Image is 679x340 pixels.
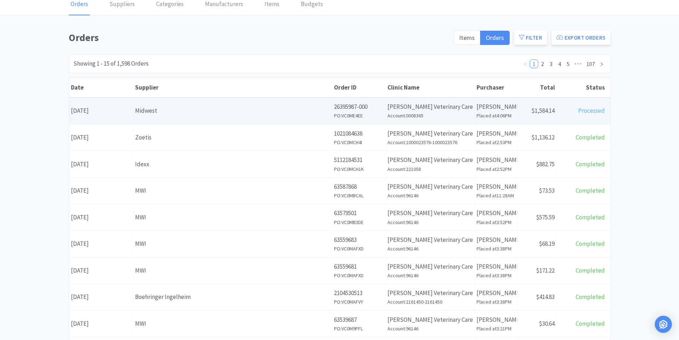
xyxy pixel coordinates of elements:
p: 63587868 [334,182,384,192]
span: $414.83 [536,293,555,301]
span: $68.19 [539,240,555,248]
div: Status [559,83,605,91]
p: [PERSON_NAME] Veterinary Care [387,262,473,272]
p: [PERSON_NAME] Veterinary Care [387,208,473,218]
button: Filter [514,31,547,45]
p: [PERSON_NAME] Veterinary Care [387,102,473,112]
a: 2 [539,60,546,68]
i: icon: left [523,62,528,66]
h6: PO: VC0MBCAL [334,192,384,199]
div: [DATE] [69,262,133,280]
p: 2104530513 [334,288,384,298]
h6: PO: VC0M9PFL [334,325,384,333]
div: [DATE] [69,288,133,306]
span: Orders [486,34,504,42]
span: Completed [576,160,605,168]
div: Date [71,83,132,91]
span: Completed [576,293,605,301]
p: 1021084638 [334,129,384,138]
h6: Placed at 2:52PM [477,165,515,173]
div: Clinic Name [387,83,473,91]
h6: PO: VC0MAFVY [334,298,384,306]
span: $1,584.14 [531,107,555,115]
p: [PERSON_NAME] [477,155,515,165]
h6: Placed at 3:21PM [477,325,515,333]
h6: Placed at 2:53PM [477,138,515,146]
div: Idexx [135,159,330,169]
div: Open Intercom Messenger [655,316,672,333]
span: Items [459,34,475,42]
h6: PO: VC0MCH1K [334,165,384,173]
p: 63559683 [334,235,384,245]
div: Supplier [135,83,330,91]
p: 63559681 [334,262,384,272]
div: MWI [135,213,330,222]
li: 2 [538,60,547,68]
div: MWI [135,319,330,329]
h6: Account: 96146 [387,245,473,253]
h6: PO: VC0MCH4I [334,138,384,146]
span: $171.22 [536,267,555,274]
div: Boehringer Ingelheim [135,292,330,302]
p: [PERSON_NAME] Veterinary Care [387,235,473,245]
li: Next Page [597,60,606,68]
span: Completed [576,267,605,274]
h6: Account: 96146 [387,272,473,279]
a: 1 [530,60,538,68]
div: MWI [135,266,330,275]
p: [PERSON_NAME] Veterinary Care [387,155,473,165]
p: [PERSON_NAME] Veterinary Care [387,315,473,325]
h6: Account: 96146 [387,218,473,226]
span: Completed [576,133,605,141]
h6: PO: VC0ME4EE [334,112,384,120]
p: [PERSON_NAME] [477,182,515,192]
div: Purchaser [477,83,516,91]
div: [DATE] [69,102,133,120]
span: ••• [572,60,584,68]
h1: Orders [69,30,449,46]
p: [PERSON_NAME] [477,102,515,112]
h6: PO: VC0MAFXD [334,272,384,279]
a: 5 [564,60,572,68]
div: [DATE] [69,182,133,200]
h6: Placed at 3:52PM [477,218,515,226]
p: [PERSON_NAME] Veterinary Care [387,129,473,138]
h6: Placed at 3:38PM [477,272,515,279]
p: [PERSON_NAME] Veterinary Care [387,288,473,298]
h6: Account: 2161450-2161450 [387,298,473,306]
h6: Account: 1000023576-1000023576 [387,138,473,146]
li: 4 [555,60,564,68]
div: MWI [135,186,330,196]
h6: Placed at 3:38PM [477,245,515,253]
div: Order ID [334,83,384,91]
span: Completed [576,240,605,248]
div: [DATE] [69,155,133,173]
h6: Placed at 3:38PM [477,298,515,306]
span: Completed [576,320,605,328]
button: Export Orders [551,31,611,45]
li: 3 [547,60,555,68]
p: 5112184531 [334,155,384,165]
div: [DATE] [69,315,133,333]
p: [PERSON_NAME] [477,235,515,245]
p: [PERSON_NAME] [477,262,515,272]
span: $30.64 [539,320,555,328]
p: [PERSON_NAME] [477,288,515,298]
h6: Account: 96146 [387,325,473,333]
div: [DATE] [69,128,133,147]
span: $882.75 [536,160,555,168]
h6: Account: 96146 [387,192,473,199]
h6: PO: VC0MB3DE [334,218,384,226]
p: [PERSON_NAME] [477,208,515,218]
h6: Account: 0008365 [387,112,473,120]
span: $1,136.12 [531,133,555,141]
p: [PERSON_NAME] [477,315,515,325]
p: [PERSON_NAME] Veterinary Care [387,182,473,192]
span: $575.59 [536,213,555,221]
h6: PO: VC0MAFXD [334,245,384,253]
span: Processed [578,107,605,115]
div: Midwest [135,106,330,116]
p: 26395987-000 [334,102,384,112]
